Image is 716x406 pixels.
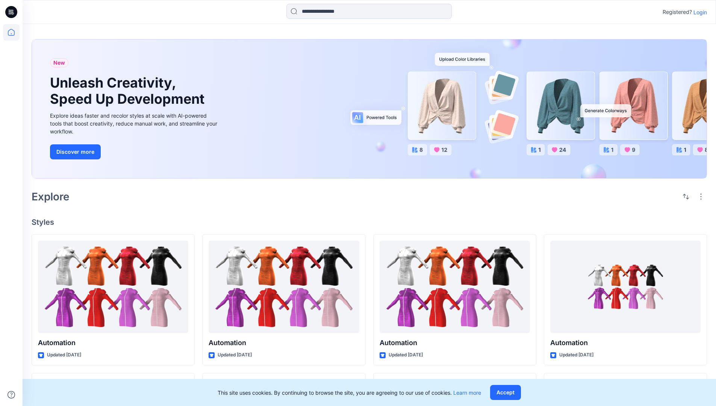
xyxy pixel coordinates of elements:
[50,144,219,159] a: Discover more
[453,389,481,396] a: Learn more
[38,338,188,348] p: Automation
[50,112,219,135] div: Explore ideas faster and recolor styles at scale with AI-powered tools that boost creativity, red...
[209,241,359,333] a: Automation
[550,338,701,348] p: Automation
[218,351,252,359] p: Updated [DATE]
[550,241,701,333] a: Automation
[47,351,81,359] p: Updated [DATE]
[50,144,101,159] button: Discover more
[38,241,188,333] a: Automation
[50,75,208,107] h1: Unleash Creativity, Speed Up Development
[218,389,481,397] p: This site uses cookies. By continuing to browse the site, you are agreeing to our use of cookies.
[209,338,359,348] p: Automation
[389,351,423,359] p: Updated [DATE]
[490,385,521,400] button: Accept
[559,351,593,359] p: Updated [DATE]
[32,191,70,203] h2: Explore
[32,218,707,227] h4: Styles
[53,58,65,67] span: New
[693,8,707,16] p: Login
[380,338,530,348] p: Automation
[663,8,692,17] p: Registered?
[380,241,530,333] a: Automation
